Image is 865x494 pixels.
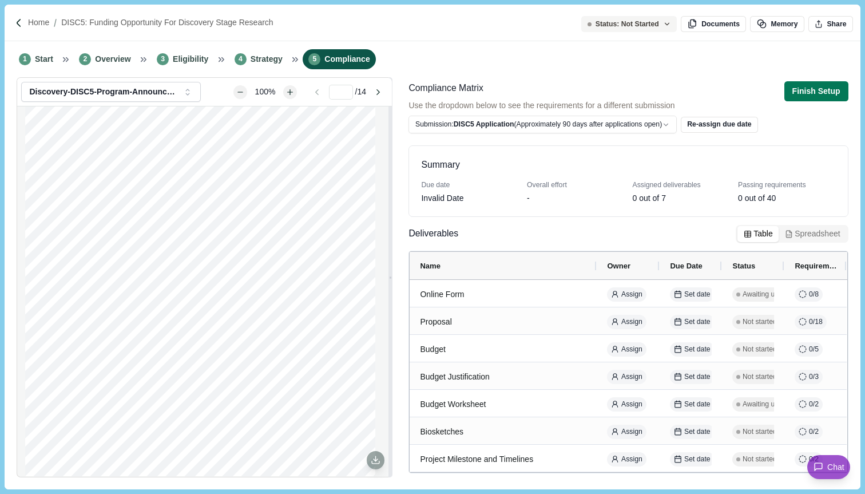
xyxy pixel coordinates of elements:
button: Set date [670,287,714,302]
span: Set date [684,290,711,300]
span: 0 / 2 [809,427,819,437]
span: Set date [684,427,711,437]
button: Zoom in [283,85,297,99]
button: Assign [607,342,646,357]
span: Set date [684,372,711,382]
div: Proposal [420,311,586,333]
span: Status [732,262,755,270]
button: Set date [670,370,714,384]
span: Set date [684,317,711,327]
span: 0 / 2 [809,455,819,465]
button: Set date [670,397,714,412]
div: - [527,192,530,204]
span: 0 / 5 [809,345,819,355]
span: Strategy [251,53,283,65]
button: Set date [670,425,714,439]
span: Use the dropdown below to see the requirements for a different submission [408,100,758,112]
button: Chat [807,455,850,479]
h3: Summary [421,158,459,172]
div: Project Milestone and Timelines [420,448,586,471]
span: Assign [621,455,642,465]
span: Not started [743,372,777,382]
span: Not started [743,455,777,465]
span: 3 [157,53,169,65]
span: Start [35,53,53,65]
button: Discovery-DISC5-Program-Announcement.pdf [21,82,201,102]
a: Home [28,17,49,29]
span: 4 [235,53,247,65]
span: 2 [79,53,91,65]
div: Online Form [420,283,586,306]
div: Discovery-DISC5-Program-Announcement.pdf [29,87,178,97]
a: DISC5: Funding Opportunity for Discovery Stage Research [61,17,273,29]
span: Assign [621,345,642,355]
span: Stage Research [71,274,233,295]
span: Not started [743,345,777,355]
div: Budget Justification [420,366,586,388]
button: Re-assign due date [681,117,758,133]
button: Assign [607,315,646,329]
span: Assign [621,427,642,437]
span: Assign [621,290,642,300]
button: Set date [670,315,714,329]
div: 100% [249,86,281,98]
button: Assign [607,425,646,439]
div: Compliance Matrix [408,81,758,96]
button: Zoom out [233,85,247,99]
div: Invalid Date [421,192,463,204]
span: Owner [607,262,630,270]
span: Awaiting upload [743,400,792,410]
span: Awaiting upload [743,290,792,300]
span: Set date [684,400,711,410]
div: 0 out of 7 [633,192,666,204]
span: 1 [19,53,31,65]
div: Assigned deliverables [633,180,731,191]
span: Due Date [670,262,702,270]
button: Go to next page [368,85,388,99]
span: Assign [621,317,642,327]
button: Table [737,226,779,242]
span: 0 / 8 [809,290,819,300]
span: Assign [621,372,642,382]
button: Assign [607,397,646,412]
span: DISC5: Funding [71,224,232,244]
span: Not started [743,317,777,327]
span: Requirements [795,262,836,270]
button: Set date [670,342,714,357]
span: Name [420,262,440,270]
span: 0 / 18 [809,317,823,327]
button: Assign [607,370,646,384]
button: Spreadsheet [779,226,846,242]
span: Eligibility [173,53,208,65]
button: Go to previous page [307,85,327,99]
span: 0 / 2 [809,400,819,410]
span: Opportunity for Discovery [71,249,331,270]
div: Passing requirements [738,180,836,191]
span: Assign [621,400,642,410]
span: Set date [684,345,711,355]
img: Forward slash icon [14,18,24,28]
div: Overall effort [527,180,625,191]
div: Budget Worksheet [420,393,586,416]
span: Set date [684,455,711,465]
div: Due date [421,180,519,191]
button: Finish Setup [784,81,848,101]
button: Assign [607,452,646,467]
span: 5 [308,53,320,65]
button: Assign [607,287,646,302]
div: grid [25,106,384,476]
span: Chat [827,461,844,473]
div: 0 out of 40 [738,192,776,204]
span: 0 / 3 [809,372,819,382]
span: / 14 [355,86,366,98]
span: Overview [95,53,130,65]
button: Set date [670,452,714,467]
img: Forward slash icon [49,18,61,28]
span: Compliance [324,53,370,65]
span: Deliverables [408,227,458,241]
span: Not started [743,427,777,437]
div: Biosketches [420,421,586,443]
div: Budget [420,338,586,361]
